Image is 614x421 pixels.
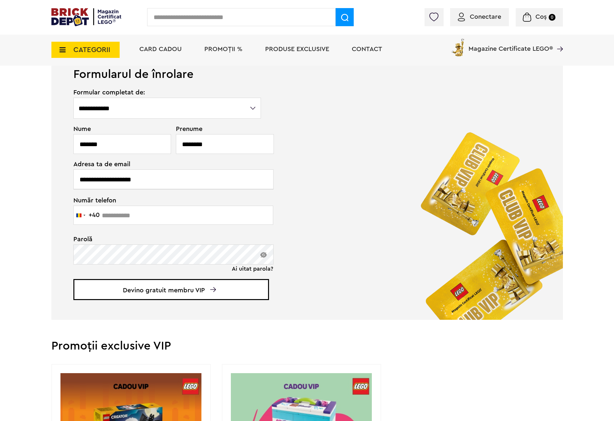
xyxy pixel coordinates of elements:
a: Produse exclusive [265,46,329,52]
span: Coș [535,14,547,20]
small: 0 [549,14,555,21]
span: Devino gratuit membru VIP [73,279,269,300]
img: Arrow%20-%20Down.svg [210,287,216,292]
span: Prenume [176,126,262,132]
h2: Promoții exclusive VIP [51,340,563,352]
img: vip_page_image [410,121,563,320]
span: Conectare [470,14,501,20]
a: Conectare [458,14,501,20]
div: +40 [89,212,100,218]
a: Card Cadou [139,46,182,52]
span: Magazine Certificate LEGO® [469,37,553,52]
a: PROMOȚII % [204,46,242,52]
a: Magazine Certificate LEGO® [553,37,563,44]
span: Adresa ta de email [73,161,262,167]
span: CATEGORII [73,46,110,53]
a: Ai uitat parola? [232,265,273,272]
span: Număr telefon [73,196,262,204]
span: Nume [73,126,168,132]
span: Formular completat de: [73,89,262,96]
span: Parolă [73,236,262,243]
a: Contact [352,46,382,52]
button: Selected country [74,206,100,224]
